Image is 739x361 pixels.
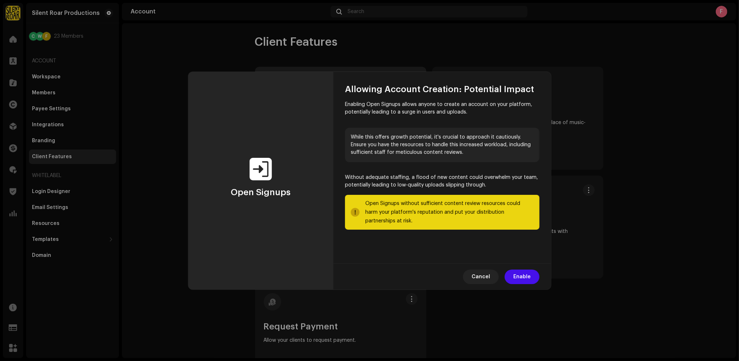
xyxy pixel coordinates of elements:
h3: Allowing Account Creation: Potential Impact [345,83,539,95]
h3: Open Signups [231,186,291,198]
p: While this offers growth potential, it's crucial to approach it cautiously. Ensure you have the r... [345,128,539,162]
p: Without adequate staffing, a flood of new content could overwhelm your team, potentially leading ... [345,174,539,189]
div: Open Signups without sufficient content review resources could harm your platform's reputation an... [365,199,534,225]
span: Enable [513,269,531,284]
p: Enabling Open Signups allows anyone to create an account on your platform, potentially leading to... [345,101,539,116]
button: Enable [505,269,539,284]
button: Cancel [463,269,499,284]
span: Cancel [472,269,490,284]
